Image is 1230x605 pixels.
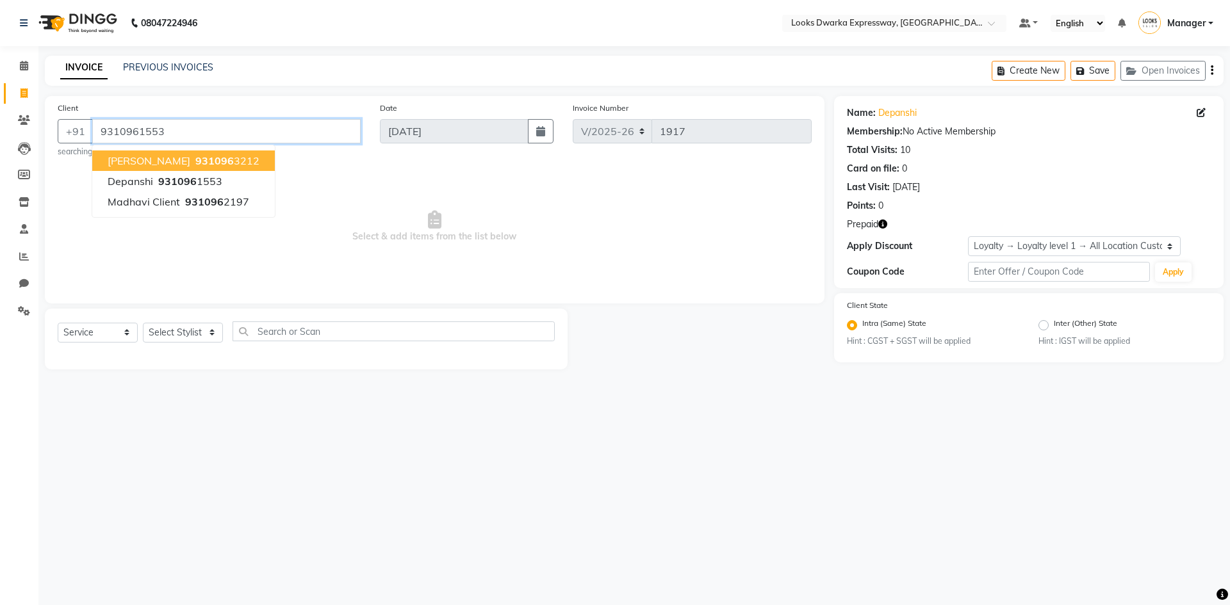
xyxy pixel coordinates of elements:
[847,218,878,231] span: Prepaid
[847,143,898,157] div: Total Visits:
[108,175,153,188] span: Depanshi
[92,119,361,143] input: Search by Name/Mobile/Email/Code
[847,265,968,278] div: Coupon Code
[878,106,917,120] a: Depanshi
[847,199,876,213] div: Points:
[1120,61,1206,81] button: Open Invoices
[380,102,397,114] label: Date
[892,181,920,194] div: [DATE]
[123,61,213,73] a: PREVIOUS INVOICES
[58,102,78,114] label: Client
[195,154,234,167] span: 931096
[58,119,94,143] button: +91
[847,162,899,175] div: Card on file:
[573,102,628,114] label: Invoice Number
[141,5,197,41] b: 08047224946
[847,181,890,194] div: Last Visit:
[968,262,1150,282] input: Enter Offer / Coupon Code
[902,162,907,175] div: 0
[992,61,1065,81] button: Create New
[108,195,180,208] span: Madhavi client
[158,175,197,188] span: 931096
[60,56,108,79] a: INVOICE
[183,195,249,208] ngb-highlight: 2197
[1155,262,1192,282] button: Apply
[847,335,1019,347] small: Hint : CGST + SGST will be applied
[58,163,812,291] span: Select & add items from the list below
[1054,318,1117,333] label: Inter (Other) State
[847,239,968,253] div: Apply Discount
[1038,335,1211,347] small: Hint : IGST will be applied
[58,146,361,157] small: searching...
[185,195,224,208] span: 931096
[847,125,1211,138] div: No Active Membership
[847,300,888,311] label: Client State
[847,106,876,120] div: Name:
[156,175,222,188] ngb-highlight: 1553
[1138,12,1161,34] img: Manager
[233,321,555,341] input: Search or Scan
[862,318,926,333] label: Intra (Same) State
[847,125,903,138] div: Membership:
[1167,17,1206,30] span: Manager
[33,5,120,41] img: logo
[900,143,910,157] div: 10
[193,154,259,167] ngb-highlight: 3212
[878,199,883,213] div: 0
[1070,61,1115,81] button: Save
[108,154,190,167] span: [PERSON_NAME]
